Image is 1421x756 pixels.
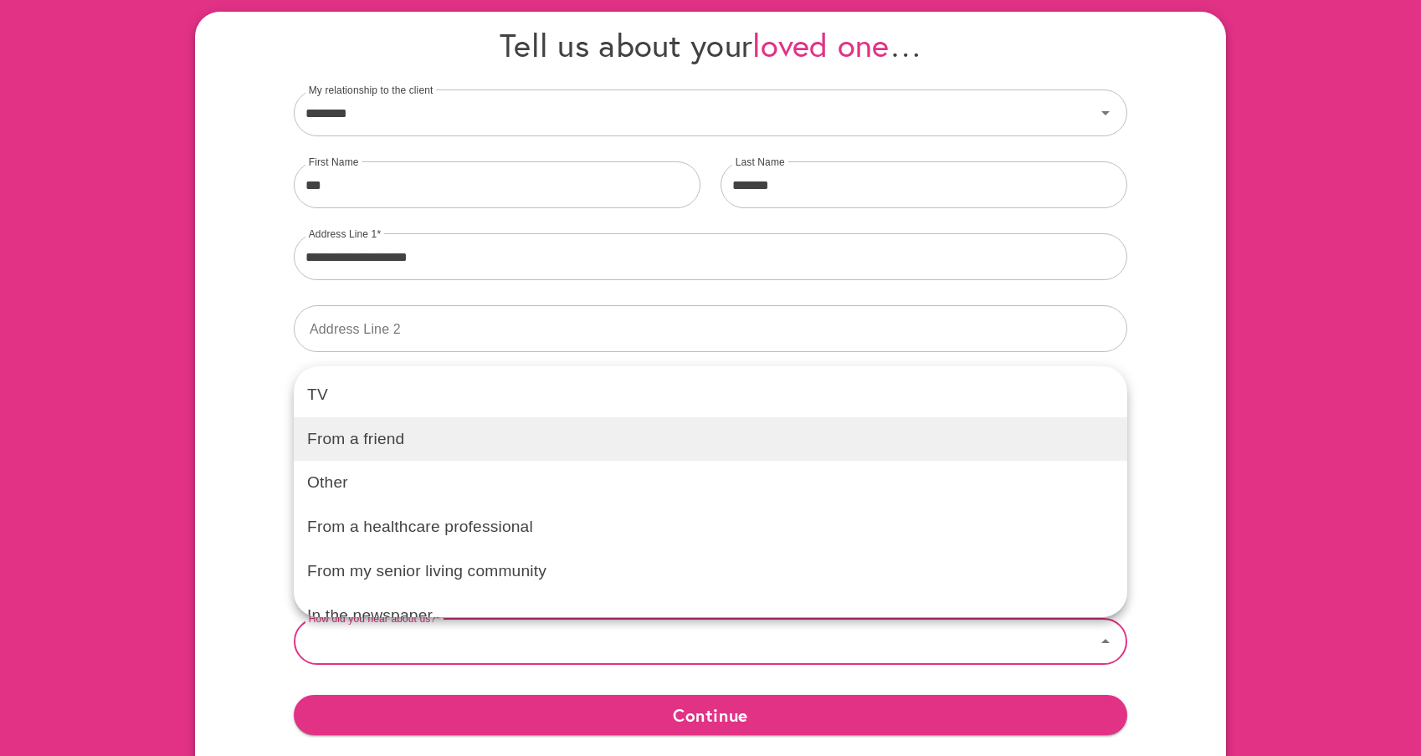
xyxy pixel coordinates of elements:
p: From a healthcare professional [307,515,1114,539]
p: From my senior living community [307,559,1114,584]
p: From a friend [307,427,1114,452]
p: Other [307,471,1114,495]
p: In the newspaper [307,604,1114,628]
p: TV [307,383,1114,407]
